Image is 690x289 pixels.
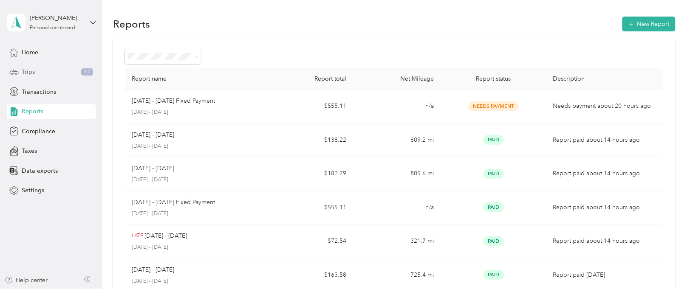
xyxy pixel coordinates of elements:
[22,166,58,175] span: Data exports
[553,101,657,111] p: Needs payment about 20 hours ago
[132,96,215,106] p: [DATE] - [DATE] Fixed Payment
[484,169,504,179] span: Paid
[265,123,353,157] td: $138.22
[22,186,44,195] span: Settings
[265,90,353,123] td: $555.11
[132,130,174,140] p: [DATE] - [DATE]
[22,127,55,136] span: Compliance
[553,135,657,145] p: Report paid about 14 hours ago
[353,224,441,258] td: 321.7 mi
[353,123,441,157] td: 609.2 mi
[22,146,37,155] span: Taxes
[484,270,504,280] span: Paid
[353,68,441,90] th: Net Mileage
[81,68,93,76] span: 17
[30,14,83,22] div: [PERSON_NAME]
[265,191,353,225] td: $555.11
[484,202,504,212] span: Paid
[622,17,676,31] button: New Report
[353,157,441,191] td: 805.6 mi
[642,241,690,289] iframe: Everlance-gr Chat Button Frame
[132,244,259,251] p: [DATE] - [DATE]
[125,68,266,90] th: Report name
[448,75,540,82] div: Report status
[132,232,143,240] p: LATE
[22,48,38,57] span: Home
[484,135,504,145] span: Paid
[265,157,353,191] td: $182.79
[30,25,75,31] div: Personal dashboard
[353,90,441,123] td: n/a
[132,164,174,173] p: [DATE] - [DATE]
[132,109,259,116] p: [DATE] - [DATE]
[132,278,259,285] p: [DATE] - [DATE]
[553,270,657,280] p: Report paid [DATE]
[144,231,187,241] p: [DATE] - [DATE]
[132,143,259,150] p: [DATE] - [DATE]
[22,87,56,96] span: Transactions
[113,20,150,28] h1: Reports
[132,176,259,184] p: [DATE] - [DATE]
[22,67,35,76] span: Trips
[553,203,657,212] p: Report paid about 14 hours ago
[546,68,664,90] th: Description
[353,191,441,225] td: n/a
[484,236,504,246] span: Paid
[22,107,43,116] span: Reports
[132,265,174,275] p: [DATE] - [DATE]
[132,210,259,218] p: [DATE] - [DATE]
[469,101,519,111] span: Needs Payment
[553,169,657,178] p: Report paid about 14 hours ago
[553,236,657,246] p: Report paid about 14 hours ago
[265,224,353,258] td: $72.54
[265,68,353,90] th: Report total
[5,276,48,285] button: Help center
[132,198,215,207] p: [DATE] - [DATE] Fixed Payment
